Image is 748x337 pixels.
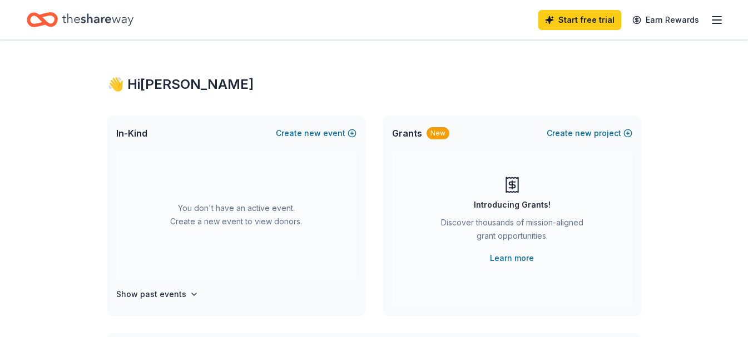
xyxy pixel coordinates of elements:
[392,127,422,140] span: Grants
[538,10,621,30] a: Start free trial
[116,288,199,301] button: Show past events
[437,216,588,247] div: Discover thousands of mission-aligned grant opportunities.
[116,127,147,140] span: In-Kind
[116,288,186,301] h4: Show past events
[116,151,356,279] div: You don't have an active event. Create a new event to view donors.
[490,252,534,265] a: Learn more
[107,76,641,93] div: 👋 Hi [PERSON_NAME]
[27,7,133,33] a: Home
[427,127,449,139] div: New
[304,127,321,140] span: new
[547,127,632,140] button: Createnewproject
[474,198,551,212] div: Introducing Grants!
[626,10,706,30] a: Earn Rewards
[276,127,356,140] button: Createnewevent
[575,127,592,140] span: new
